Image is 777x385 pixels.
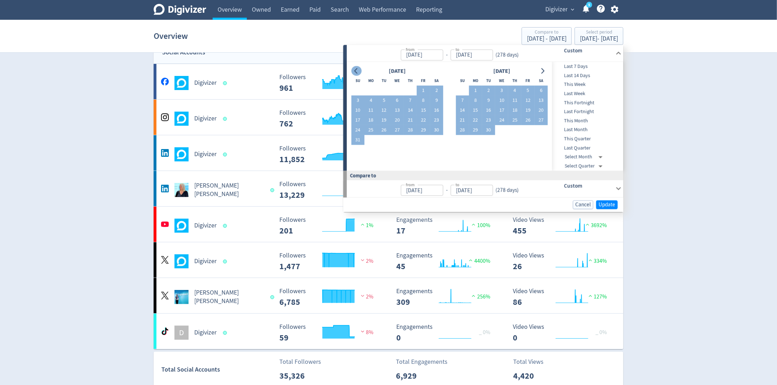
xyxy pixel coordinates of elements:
button: 21 [456,115,469,125]
img: Emma Lo Russo undefined [174,290,189,304]
p: 6,929 [396,369,437,382]
button: 16 [482,106,495,115]
div: This Month [552,116,622,125]
h6: Custom [564,182,613,190]
div: This Week [552,80,622,89]
a: Digivizer undefinedDigivizer Followers --- Followers 961 <1% Engagements 143 Engagements 143 377%... [154,64,623,99]
button: 30 [430,125,443,135]
th: Tuesday [482,76,495,86]
span: This Month [552,117,622,125]
button: 10 [351,106,364,115]
button: 15 [417,106,430,115]
button: 3 [351,96,364,106]
th: Wednesday [495,76,508,86]
button: 10 [495,96,508,106]
a: Emma Lo Russo undefined[PERSON_NAME] [PERSON_NAME] Followers --- Followers 13,229 _ 0% Engagement... [154,171,623,206]
svg: Followers --- [276,252,382,271]
button: 20 [535,106,548,115]
img: Digivizer undefined [174,219,189,233]
th: Thursday [404,76,417,86]
th: Monday [469,76,482,86]
button: Select period[DATE]- [DATE] [575,27,623,45]
button: 5 [378,96,391,106]
a: Digivizer undefinedDigivizer Followers --- Followers 762 <1% Engagements 354 Engagements 354 372%... [154,100,623,135]
div: from-to(278 days)Custom [347,62,623,171]
h5: Digivizer [194,257,217,266]
button: 2 [482,86,495,96]
div: [DATE] [491,66,512,76]
button: 27 [535,115,548,125]
p: Total Views [513,357,554,367]
span: Data last synced: 7 Oct 2025, 9:02am (AEDT) [223,81,229,85]
div: Select Quarter [565,161,605,171]
button: 24 [495,115,508,125]
text: 5 [588,2,590,7]
button: 17 [495,106,508,115]
th: Tuesday [378,76,391,86]
label: from [406,182,415,188]
svg: Video Views 86 [510,288,616,307]
button: 6 [391,96,404,106]
a: Emma Lo Russo undefined[PERSON_NAME] [PERSON_NAME] Followers --- Followers 6,785 2% Engagements 3... [154,278,623,313]
span: Digivizer [545,4,568,15]
a: Digivizer undefinedDigivizer Followers --- Followers 1,477 2% Engagements 45 Engagements 45 4400%... [154,242,623,278]
div: from-to(278 days)Custom [347,180,623,197]
img: negative-performance.svg [359,329,366,334]
button: 8 [417,96,430,106]
div: ( 278 days ) [493,186,519,194]
svg: Followers --- [276,145,382,164]
button: 30 [482,125,495,135]
span: Data last synced: 7 Oct 2025, 9:02am (AEDT) [223,331,229,335]
button: 22 [417,115,430,125]
button: 18 [508,106,521,115]
div: Compare to [527,30,567,36]
button: 24 [351,125,364,135]
button: 12 [521,96,534,106]
th: Wednesday [391,76,404,86]
span: Last Week [552,90,622,97]
button: 19 [521,106,534,115]
button: 14 [404,106,417,115]
th: Friday [521,76,534,86]
div: This Fortnight [552,98,622,107]
button: 20 [391,115,404,125]
h5: Digivizer [194,114,217,123]
span: 3692% [584,222,607,229]
span: Data last synced: 7 Oct 2025, 3:02am (AEDT) [223,260,229,263]
svg: Followers --- [276,288,382,307]
button: Digivizer [543,4,576,15]
div: Select period [580,30,618,36]
button: 13 [391,106,404,115]
svg: Followers --- [276,324,382,342]
span: 2% [359,257,374,265]
span: 4400% [467,257,490,265]
button: 21 [404,115,417,125]
button: Cancel [573,200,593,209]
img: Emma Lo Russo undefined [174,183,189,197]
img: negative-performance.svg [359,293,366,298]
label: to [456,46,459,52]
button: 29 [469,125,482,135]
button: Go to previous month [351,66,362,76]
div: Total Social Accounts [162,365,274,375]
svg: Engagements 45 [393,252,499,271]
a: Digivizer undefinedDigivizer Followers --- Followers 11,852 28% Engagements 3,242 Engagements 3,2... [154,135,623,171]
a: Digivizer undefinedDigivizer Followers --- Followers 201 1% Engagements 17 Engagements 17 100% Vi... [154,207,623,242]
div: Last Quarter [552,143,622,153]
span: Last Month [552,126,622,134]
div: Last Week [552,89,622,98]
button: 16 [430,106,443,115]
span: 334% [587,257,607,265]
th: Thursday [508,76,521,86]
p: 4,420 [513,369,554,382]
h5: Digivizer [194,221,217,230]
span: Data last synced: 7 Oct 2025, 9:02am (AEDT) [223,153,229,156]
img: Digivizer undefined [174,76,189,90]
th: Sunday [351,76,364,86]
span: This Week [552,81,622,89]
div: Last 14 Days [552,71,622,80]
p: 35,326 [279,369,320,382]
button: 3 [495,86,508,96]
h5: Digivizer [194,79,217,87]
img: positive-performance.svg [584,222,591,227]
